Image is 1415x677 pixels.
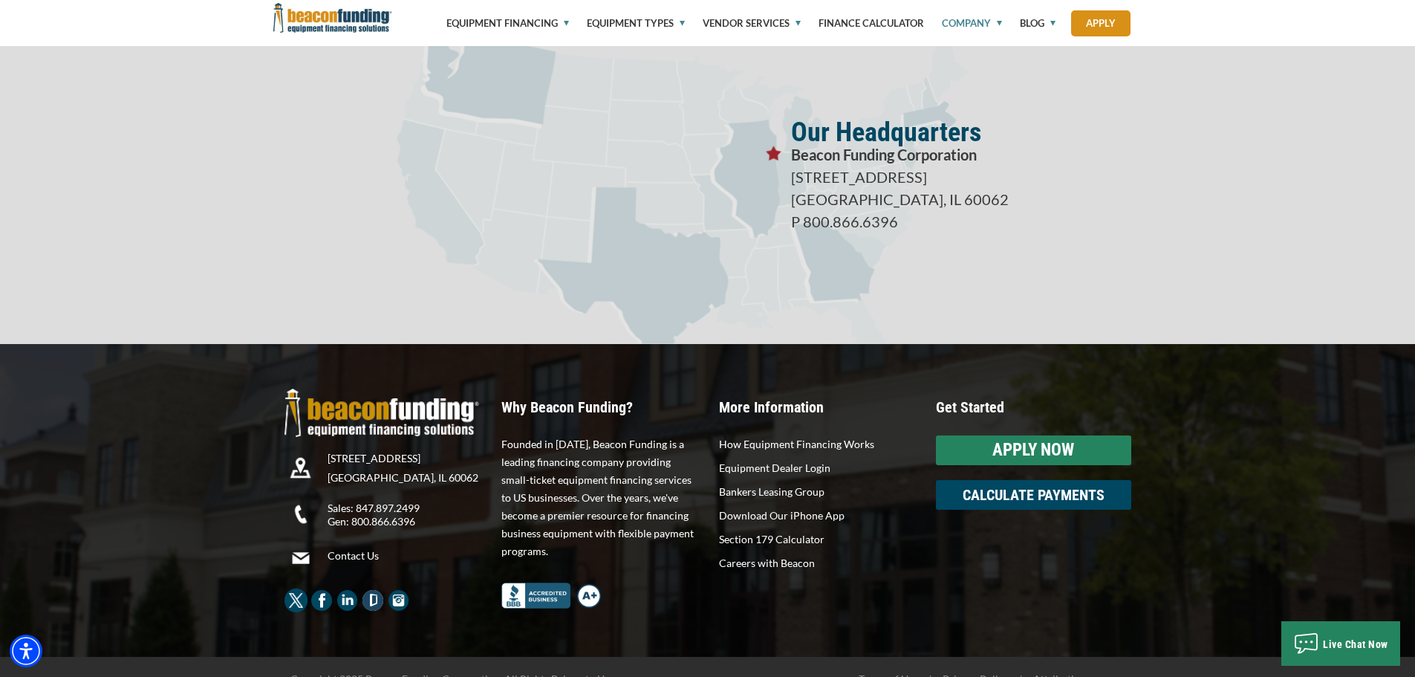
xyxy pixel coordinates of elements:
[336,589,360,612] img: Beacon Funding LinkedIn
[284,542,316,574] img: Beacon Funding Email
[361,594,385,606] a: Beacon Funding Glassdoor - open in a new tab
[1071,10,1131,36] a: Apply
[273,3,392,33] img: Beacon Funding Corporation
[719,459,914,477] a: Equipment Dealer Login
[10,635,42,667] div: Accessibility Menu
[273,11,392,23] a: Beacon Funding Corporation
[361,589,385,612] img: Beacon Funding Glassdoor
[936,435,1131,465] a: APPLY NOW
[936,400,1131,415] p: Get Started
[719,554,914,572] a: Careers with Beacon
[719,531,914,548] a: Section 179 Calculator
[501,583,601,609] img: Better Business Bureau Complaint Free A+ Rating Beacon Funding
[501,400,697,415] p: Why Beacon Funding?
[328,549,490,563] a: Contact Us
[336,594,360,606] a: Beacon Funding LinkedIn - open in a new tab
[284,389,480,437] img: Beacon Funding Logo
[719,400,914,415] p: More Information
[1323,638,1388,650] span: Live Chat Now
[791,166,1131,233] p: [STREET_ADDRESS] [GEOGRAPHIC_DATA], IL 60062 P 800.866.6396
[284,594,308,606] a: Beacon Funding twitter - open in a new tab
[328,471,490,485] p: [GEOGRAPHIC_DATA], IL 60062
[719,507,914,525] a: Download Our iPhone App
[936,480,1131,510] a: CALCULATE PAYMENTS
[719,435,914,453] a: How Equipment Financing Works
[328,452,490,465] p: [STREET_ADDRESS]
[310,594,334,606] a: Beacon Funding Facebook - open in a new tab
[310,589,334,612] img: Beacon Funding Facebook
[719,483,914,501] a: Bankers Leasing Group
[791,121,1131,143] p: Our Headquarters
[284,589,308,612] img: Beacon Funding twitter
[501,435,697,560] p: Founded in [DATE], Beacon Funding is a leading financing company providing small-ticket equipment...
[284,452,316,484] img: Beacon Funding location
[387,589,411,612] img: Beacon Funding Instagram
[501,580,601,592] a: Better Business Bureau Complaint Free A+ Rating Beacon Funding - open in a new tab
[284,498,316,530] img: Beacon Funding Phone
[791,143,1131,166] p: Beacon Funding Corporation
[1281,621,1400,666] button: Live Chat Now
[387,594,411,606] a: Beacon Funding Instagram - open in a new tab
[328,502,490,528] p: Sales: 847.897.2499 Gen: 800.866.6396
